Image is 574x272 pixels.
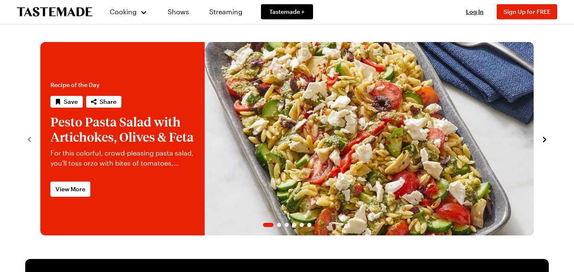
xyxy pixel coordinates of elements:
span: Cooking [110,8,137,16]
span: Tastemade + [269,8,305,16]
button: Cooking [109,2,147,22]
span: Go to slide 1 [263,223,274,227]
div: 1 / 6 [40,42,534,235]
button: Save recipe [50,96,83,108]
button: Share [86,96,121,108]
button: navigate to previous item [25,134,34,144]
span: Go to slide 6 [307,223,311,227]
button: navigate to next item [540,134,549,144]
a: To Tastemade Home Page [17,7,92,17]
span: Go to slide 2 [277,223,281,227]
span: Go to slide 3 [284,223,289,227]
button: Sign Up for FREE [497,4,557,19]
span: Go to slide 4 [292,223,296,227]
button: Log In [458,8,492,16]
span: View More [55,185,85,193]
span: Log In [466,8,484,15]
span: Share [100,98,116,106]
span: Save [64,98,78,106]
span: Go to slide 5 [300,223,304,227]
span: Sign Up for FREE [503,8,550,15]
a: View More [50,182,90,197]
a: Tastemade + [261,4,313,19]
